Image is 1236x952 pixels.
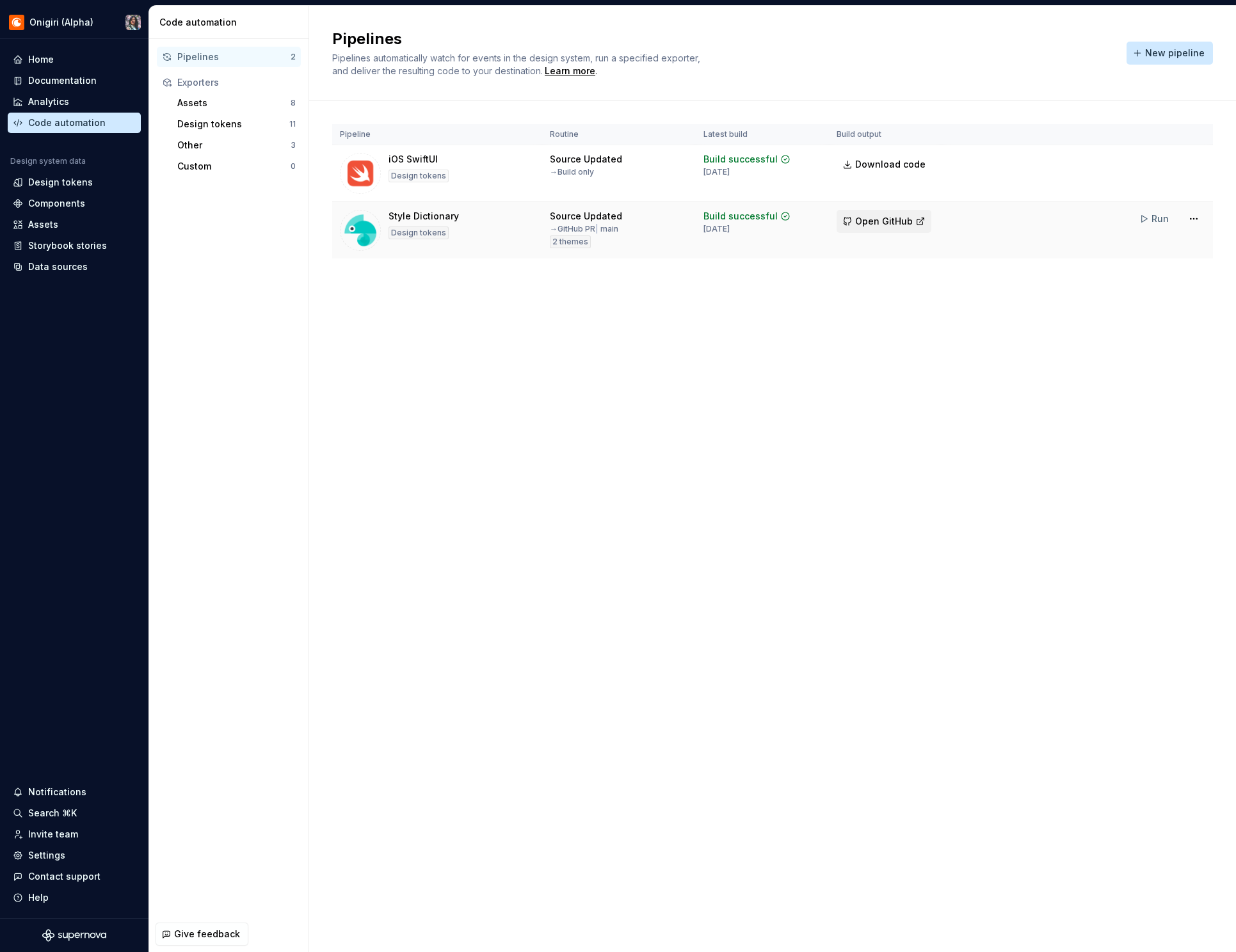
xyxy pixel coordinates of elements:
[703,224,730,234] div: [DATE]
[837,218,931,228] a: Open GitHub
[837,210,931,233] button: Open GitHub
[696,124,829,145] th: Latest build
[172,114,301,134] button: Design tokens11
[9,15,24,30] img: 25dd04c0-9bb6-47b6-936d-a9571240c086.png
[542,124,696,145] th: Routine
[42,929,106,942] svg: Supernova Logo
[125,15,141,30] img: Susan Lin
[855,215,913,228] span: Open GitHub
[174,928,240,940] span: Give feedback
[28,218,58,231] div: Assets
[8,257,141,277] a: Data sources
[8,845,141,866] a: Settings
[28,74,97,87] div: Documentation
[332,29,1111,49] h2: Pipelines
[28,197,85,210] div: Components
[28,239,107,252] div: Storybook stories
[552,237,588,247] span: 2 themes
[332,124,542,145] th: Pipeline
[289,119,296,129] div: 11
[172,93,301,113] button: Assets8
[8,803,141,823] button: Search ⌘K
[1152,212,1169,225] span: Run
[595,224,598,234] span: |
[8,887,141,908] button: Help
[29,16,93,29] div: Onigiri (Alpha)
[389,226,449,239] div: Design tokens
[28,786,86,798] div: Notifications
[28,53,54,66] div: Home
[703,153,778,166] div: Build successful
[28,828,78,841] div: Invite team
[1145,47,1205,59] span: New pipeline
[8,214,141,235] a: Assets
[159,16,303,29] div: Code automation
[291,140,296,150] div: 3
[177,97,291,109] div: Assets
[177,76,296,89] div: Exporters
[291,98,296,108] div: 8
[28,95,69,108] div: Analytics
[1133,207,1177,230] button: Run
[8,866,141,887] button: Contact support
[291,52,296,62] div: 2
[332,52,703,76] span: Pipelines automatically watch for events in the design system, run a specified exporter, and deli...
[177,118,289,131] div: Design tokens
[550,167,594,177] div: → Build only
[8,193,141,214] a: Components
[550,210,622,223] div: Source Updated
[1127,42,1213,65] button: New pipeline
[837,153,934,176] a: Download code
[550,224,618,234] div: → GitHub PR main
[172,156,301,177] button: Custom0
[177,139,291,152] div: Other
[389,170,449,182] div: Design tokens
[28,176,93,189] div: Design tokens
[28,870,100,883] div: Contact support
[550,153,622,166] div: Source Updated
[157,47,301,67] button: Pipelines2
[28,260,88,273] div: Data sources
[10,156,86,166] div: Design system data
[8,49,141,70] a: Home
[28,849,65,862] div: Settings
[8,91,141,112] a: Analytics
[28,116,106,129] div: Code automation
[389,210,459,223] div: Style Dictionary
[177,51,291,63] div: Pipelines
[8,70,141,91] a: Documentation
[829,124,942,145] th: Build output
[8,235,141,256] a: Storybook stories
[28,807,77,820] div: Search ⌘K
[855,158,926,171] span: Download code
[545,65,595,77] a: Learn more
[543,67,597,76] span: .
[8,824,141,845] a: Invite team
[291,161,296,171] div: 0
[156,923,248,946] button: Give feedback
[703,167,730,177] div: [DATE]
[172,135,301,155] button: Other3
[177,160,291,173] div: Custom
[389,153,438,166] div: iOS SwiftUI
[3,8,146,36] button: Onigiri (Alpha)Susan Lin
[703,210,778,223] div: Build successful
[8,782,141,802] button: Notifications
[28,891,49,904] div: Help
[8,172,141,193] a: Design tokens
[8,113,141,133] a: Code automation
